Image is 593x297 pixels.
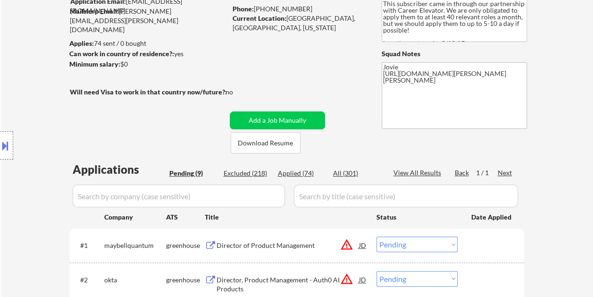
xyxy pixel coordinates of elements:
div: 74 sent / 0 bought [69,39,226,48]
div: greenhouse [166,241,205,250]
button: warning_amber [340,238,353,251]
div: JD [358,237,367,254]
input: Search by company (case sensitive) [73,185,285,207]
div: Date Applied [471,212,513,222]
strong: Applies: [69,39,94,47]
div: yes [69,49,224,59]
div: Applied (74) [278,169,325,178]
div: Pending (9) [169,169,217,178]
div: Director of Product Management [217,241,359,250]
div: JD [358,271,367,288]
div: okta [104,275,166,285]
div: All (301) [333,169,380,178]
div: Title [205,212,367,222]
div: Excluded (218) [224,169,271,178]
div: no [226,87,252,97]
div: [PHONE_NUMBER] [233,4,366,14]
div: #1 [80,241,97,250]
div: Director, Product Management - Auth0 AI Products [217,275,359,294]
div: #2 [80,275,97,285]
div: [PERSON_NAME][EMAIL_ADDRESS][PERSON_NAME][DOMAIN_NAME] [70,7,226,34]
div: 1 / 1 [476,168,498,178]
strong: Mailslurp Email: [70,7,119,15]
button: Add a Job Manually [230,111,325,129]
div: Status [376,208,458,225]
button: Download Resume [231,132,301,153]
div: greenhouse [166,275,205,285]
strong: Can work in country of residence?: [69,50,174,58]
div: maybellquantum [104,241,166,250]
div: Next [498,168,513,178]
div: Squad Notes [382,49,527,59]
div: ATS [166,212,205,222]
button: warning_amber [340,272,353,286]
strong: Current Location: [233,14,286,22]
input: Search by title (case sensitive) [294,185,518,207]
div: [GEOGRAPHIC_DATA], [GEOGRAPHIC_DATA], [US_STATE] [233,14,366,32]
div: Back [455,168,470,178]
strong: Phone: [233,5,254,13]
div: View All Results [393,168,444,178]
